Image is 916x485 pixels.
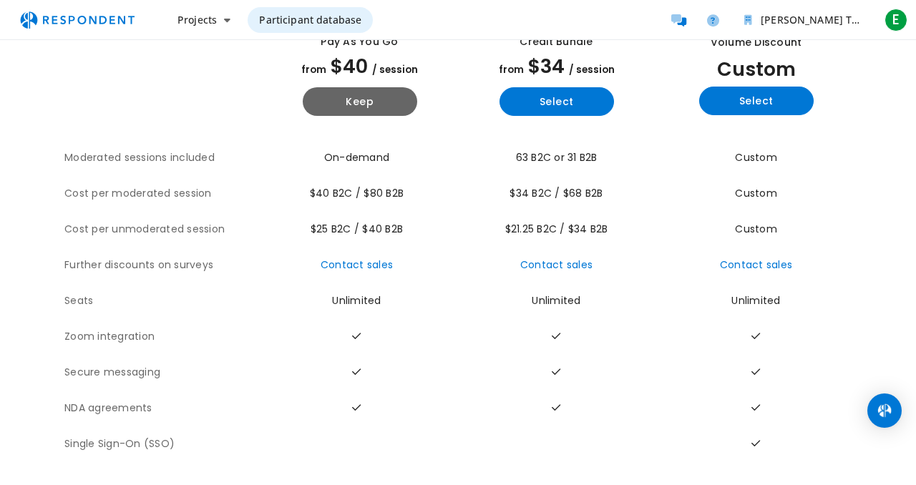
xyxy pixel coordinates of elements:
th: Moderated sessions included [64,140,261,176]
span: $21.25 B2C / $34 B2B [505,222,608,236]
span: [PERSON_NAME] Team [761,13,873,26]
span: from [301,63,326,77]
th: Cost per unmoderated session [64,212,261,248]
span: / session [569,63,615,77]
button: Projects [166,7,242,33]
a: Contact sales [720,258,792,272]
span: Custom [735,150,777,165]
span: $34 [528,53,565,79]
div: Credit Bundle [520,34,593,49]
th: Secure messaging [64,355,261,391]
span: 63 B2C or 31 B2B [516,150,598,165]
span: $25 B2C / $40 B2B [311,222,403,236]
span: Unlimited [332,293,381,308]
a: Contact sales [520,258,593,272]
span: Custom [717,56,796,82]
div: Volume Discount [711,35,802,50]
button: Select yearly custom_static plan [699,87,814,115]
button: Keep current yearly payg plan [303,87,417,116]
th: NDA agreements [64,391,261,426]
span: from [499,63,524,77]
span: $34 B2C / $68 B2B [510,186,603,200]
span: / session [372,63,418,77]
a: Help and support [698,6,727,34]
span: Unlimited [731,293,780,308]
span: Custom [735,222,777,236]
div: Open Intercom Messenger [867,393,902,428]
button: Ethem Demir Team [733,7,876,33]
button: E [882,7,910,33]
span: On-demand [324,150,389,165]
th: Seats [64,283,261,319]
span: E [885,9,907,31]
span: $40 [331,53,368,79]
button: Select yearly basic plan [500,87,614,116]
a: Participant database [248,7,373,33]
span: Unlimited [532,293,580,308]
th: Further discounts on surveys [64,248,261,283]
div: Pay as you go [321,34,398,49]
th: Zoom integration [64,319,261,355]
span: Custom [735,186,777,200]
img: respondent-logo.png [11,6,143,34]
th: Single Sign-On (SSO) [64,426,261,462]
span: $40 B2C / $80 B2B [310,186,404,200]
a: Contact sales [321,258,393,272]
th: Cost per moderated session [64,176,261,212]
span: Participant database [259,13,361,26]
span: Projects [177,13,217,26]
a: Message participants [664,6,693,34]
